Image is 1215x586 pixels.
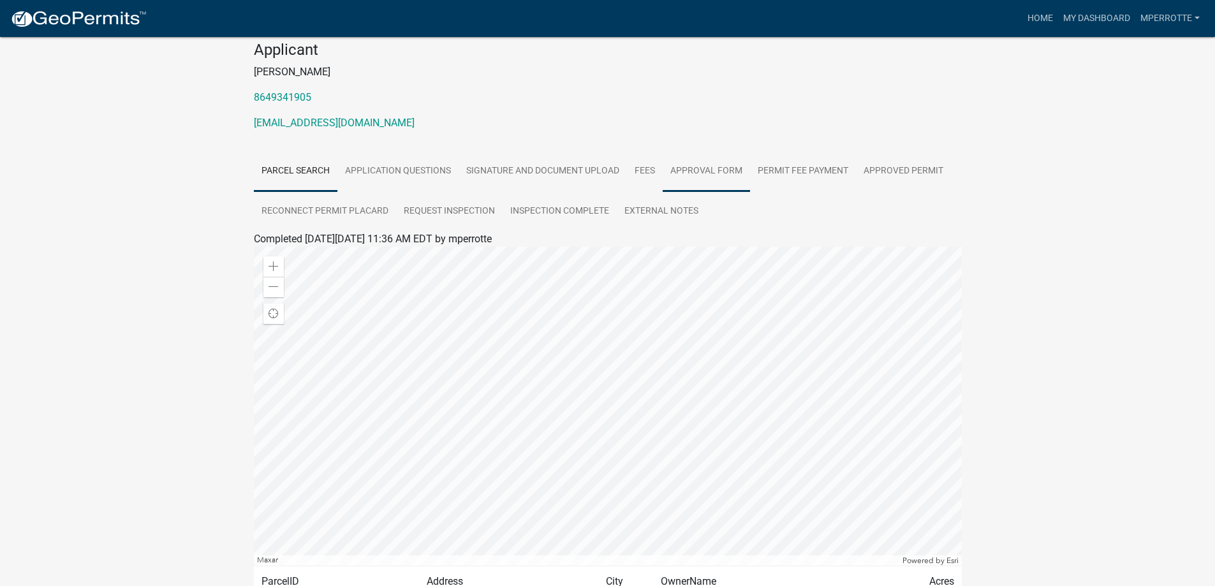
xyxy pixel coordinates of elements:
[254,117,415,129] a: [EMAIL_ADDRESS][DOMAIN_NAME]
[750,151,856,192] a: Permit Fee Payment
[254,41,962,59] h4: Applicant
[1058,6,1135,31] a: My Dashboard
[263,277,284,297] div: Zoom out
[856,151,951,192] a: Approved Permit
[663,151,750,192] a: Approval Form
[1135,6,1205,31] a: mperrotte
[617,191,706,232] a: External Notes
[503,191,617,232] a: Inspection Complete
[254,233,492,245] span: Completed [DATE][DATE] 11:36 AM EDT by mperrotte
[254,555,899,566] div: Maxar
[263,256,284,277] div: Zoom in
[627,151,663,192] a: Fees
[337,151,459,192] a: Application Questions
[254,151,337,192] a: Parcel search
[396,191,503,232] a: Request Inspection
[254,191,396,232] a: Reconnect Permit Placard
[899,555,962,566] div: Powered by
[1022,6,1058,31] a: Home
[254,91,311,103] a: 8649341905
[254,64,962,80] p: [PERSON_NAME]
[459,151,627,192] a: Signature and Document Upload
[946,556,959,565] a: Esri
[263,304,284,324] div: Find my location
